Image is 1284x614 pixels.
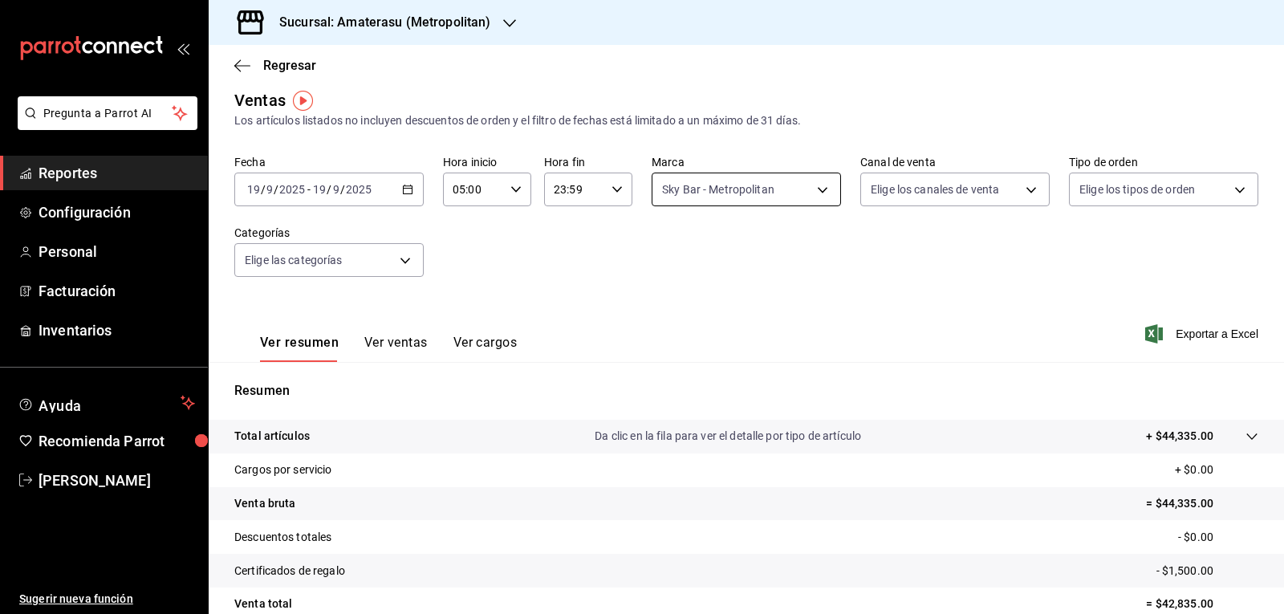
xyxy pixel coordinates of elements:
[234,58,316,73] button: Regresar
[234,428,310,445] p: Total artículos
[332,183,340,196] input: --
[39,470,195,491] span: [PERSON_NAME]
[234,529,331,546] p: Descuentos totales
[39,393,174,413] span: Ayuda
[364,335,428,362] button: Ver ventas
[1156,563,1258,579] p: - $1,500.00
[39,430,195,452] span: Recomienda Parrot
[234,563,345,579] p: Certificados de regalo
[234,112,1258,129] div: Los artículos listados no incluyen descuentos de orden y el filtro de fechas está limitado a un m...
[234,462,332,478] p: Cargos por servicio
[327,183,331,196] span: /
[260,335,339,362] button: Ver resumen
[595,428,861,445] p: Da clic en la fila para ver el detalle por tipo de artículo
[274,183,278,196] span: /
[18,96,197,130] button: Pregunta a Parrot AI
[345,183,372,196] input: ----
[39,241,195,262] span: Personal
[871,181,999,197] span: Elige los canales de venta
[453,335,518,362] button: Ver cargos
[1069,157,1258,168] label: Tipo de orden
[261,183,266,196] span: /
[443,157,531,168] label: Hora inicio
[1175,462,1258,478] p: + $0.00
[39,319,195,341] span: Inventarios
[19,591,195,608] span: Sugerir nueva función
[39,201,195,223] span: Configuración
[340,183,345,196] span: /
[312,183,327,196] input: --
[234,596,292,612] p: Venta total
[860,157,1050,168] label: Canal de venta
[1146,596,1258,612] p: = $42,835.00
[307,183,311,196] span: -
[293,91,313,111] img: Tooltip marker
[1146,428,1213,445] p: + $44,335.00
[1079,181,1195,197] span: Elige los tipos de orden
[662,181,774,197] span: Sky Bar - Metropolitan
[43,105,173,122] span: Pregunta a Parrot AI
[1178,529,1258,546] p: - $0.00
[39,280,195,302] span: Facturación
[544,157,632,168] label: Hora fin
[278,183,306,196] input: ----
[652,157,841,168] label: Marca
[11,116,197,133] a: Pregunta a Parrot AI
[234,88,286,112] div: Ventas
[260,335,517,362] div: navigation tabs
[39,162,195,184] span: Reportes
[266,183,274,196] input: --
[263,58,316,73] span: Regresar
[246,183,261,196] input: --
[234,495,295,512] p: Venta bruta
[1148,324,1258,344] button: Exportar a Excel
[234,227,424,238] label: Categorías
[234,157,424,168] label: Fecha
[245,252,343,268] span: Elige las categorías
[234,381,1258,401] p: Resumen
[266,13,490,32] h3: Sucursal: Amaterasu (Metropolitan)
[177,42,189,55] button: open_drawer_menu
[1146,495,1258,512] p: = $44,335.00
